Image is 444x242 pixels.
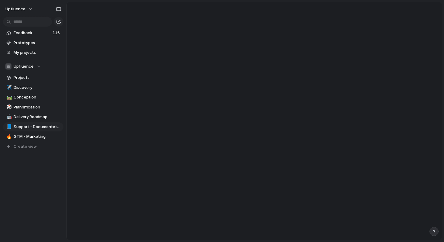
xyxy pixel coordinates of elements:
[6,123,11,130] div: 📘
[14,50,61,56] span: My projects
[3,83,63,92] a: ✈️Discovery
[14,85,61,91] span: Discovery
[14,63,34,69] span: Upfluence
[6,94,11,101] div: 🛤️
[5,94,11,100] button: 🛤️
[3,28,63,37] a: Feedback116
[53,30,61,36] span: 116
[3,48,63,57] a: My projects
[3,73,63,82] a: Projects
[3,4,36,14] button: Upfluence
[5,85,11,91] button: ✈️
[6,114,11,121] div: 🤖
[5,6,25,12] span: Upfluence
[3,62,63,71] button: Upfluence
[3,38,63,47] a: Prototypes
[14,104,61,110] span: Plannification
[3,112,63,121] a: 🤖Delivery Roadmap
[3,142,63,151] button: Create view
[14,40,61,46] span: Prototypes
[5,134,11,140] button: 🔥
[14,144,37,150] span: Create view
[5,114,11,120] button: 🤖
[5,104,11,110] button: 🎲
[3,132,63,141] a: 🔥GTM - Marketing
[14,94,61,100] span: Conception
[5,124,11,130] button: 📘
[14,114,61,120] span: Delivery Roadmap
[14,124,61,130] span: Support - Documentation
[6,104,11,111] div: 🎲
[3,93,63,102] a: 🛤️Conception
[14,134,61,140] span: GTM - Marketing
[14,30,51,36] span: Feedback
[3,122,63,131] a: 📘Support - Documentation
[6,133,11,140] div: 🔥
[3,103,63,112] a: 🎲Plannification
[14,75,61,81] span: Projects
[6,84,11,91] div: ✈️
